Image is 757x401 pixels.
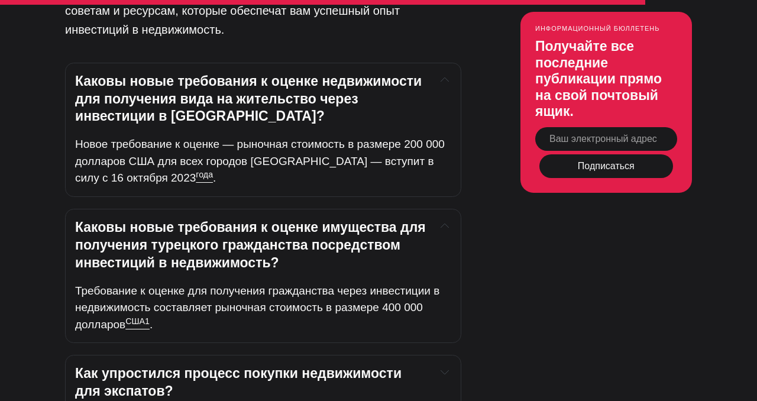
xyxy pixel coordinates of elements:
[438,365,451,379] button: Разверните переключатель, чтобы прочитать содержимое
[196,172,213,184] a: года
[75,219,429,270] font: Каковы новые требования к оценке имущества для получения турецкого гражданства посредством инвест...
[535,25,660,32] font: Информационный бюллетень
[213,172,216,184] font: .
[535,128,677,151] input: Ваш электронный адрес
[539,154,673,178] button: Подписаться
[535,38,662,119] font: Получайте все последние публикации прямо на свой почтовый ящик.
[150,318,153,331] font: .
[75,366,405,399] font: Как упростился процесс покупки недвижимости для экспатов?
[578,161,635,171] font: Подписаться
[125,318,150,331] a: США1
[75,73,426,124] font: Каковы новые требования к оценке недвижимости для получения вида на жительство через инвестиции в...
[75,284,443,331] font: Требование к оценке для получения гражданства через инвестиции в недвижимость составляет рыночная...
[438,219,451,233] button: Разверните переключатель, чтобы прочитать содержимое
[438,73,451,87] button: Разверните переключатель, чтобы прочитать содержимое
[125,316,150,326] font: США1
[196,170,213,179] font: года
[75,138,448,184] font: Новое требование к оценке — рыночная стоимость в размере 200 000 долларов США для всех городов [G...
